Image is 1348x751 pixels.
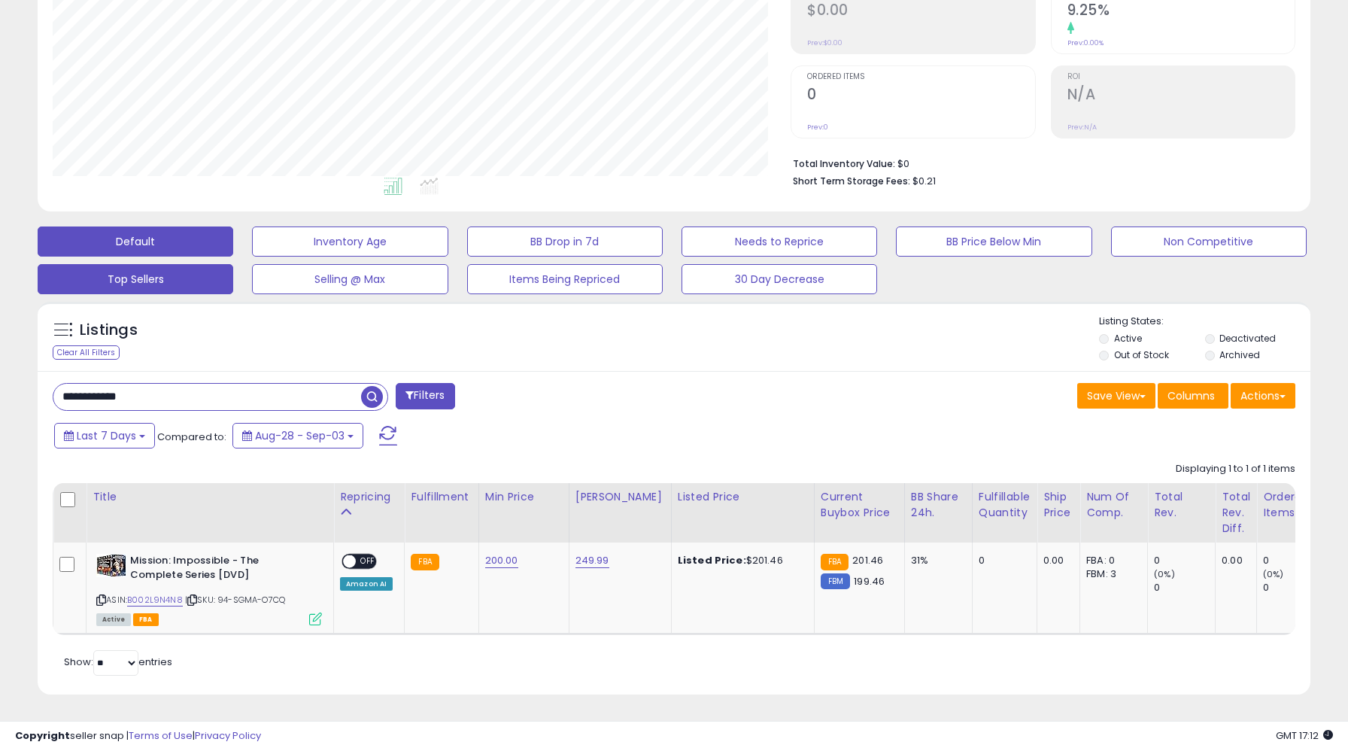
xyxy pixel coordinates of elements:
h2: N/A [1067,86,1295,106]
small: Prev: 0.00% [1067,38,1104,47]
h2: 9.25% [1067,2,1295,22]
button: 30 Day Decrease [682,264,877,294]
div: Title [93,489,327,505]
div: seller snap | | [15,729,261,743]
a: 249.99 [575,553,609,568]
label: Archived [1219,348,1260,361]
button: Actions [1231,383,1295,409]
small: Prev: $0.00 [807,38,842,47]
small: (0%) [1154,568,1175,580]
div: 0 [979,554,1025,567]
span: Last 7 Days [77,428,136,443]
div: $201.46 [678,554,803,567]
span: Columns [1167,388,1215,403]
div: Fulfillable Quantity [979,489,1031,521]
li: $0 [793,154,1284,172]
label: Active [1114,332,1142,345]
span: 201.46 [852,553,883,567]
a: Terms of Use [129,728,193,743]
small: (0%) [1263,568,1284,580]
div: [PERSON_NAME] [575,489,665,505]
button: Last 7 Days [54,423,155,448]
span: 199.46 [854,574,885,588]
div: FBA: 0 [1086,554,1136,567]
button: Inventory Age [252,227,448,257]
b: Listed Price: [678,553,746,567]
button: Aug-28 - Sep-03 [232,423,363,448]
div: Current Buybox Price [821,489,898,521]
button: BB Drop in 7d [467,227,663,257]
button: Top Sellers [38,264,233,294]
button: Save View [1077,383,1155,409]
b: Total Inventory Value: [793,157,895,170]
label: Out of Stock [1114,348,1169,361]
button: Columns [1158,383,1228,409]
button: Items Being Repriced [467,264,663,294]
div: BB Share 24h. [911,489,966,521]
span: Show: entries [64,655,172,669]
strong: Copyright [15,728,70,743]
span: 2025-09-11 17:12 GMT [1276,728,1333,743]
a: 200.00 [485,553,518,568]
div: Total Rev. Diff. [1222,489,1250,537]
img: 518gYrVqZcL._SL40_.jpg [96,554,126,577]
span: $0.21 [912,174,936,188]
span: | SKU: 94-SGMA-O7CQ [185,594,285,606]
div: 0.00 [1043,554,1068,567]
b: Short Term Storage Fees: [793,175,910,187]
p: Listing States: [1099,315,1310,329]
div: Clear All Filters [53,345,120,360]
div: Min Price [485,489,563,505]
div: Amazon AI [340,577,393,591]
div: 0 [1154,554,1215,567]
div: Listed Price [678,489,808,505]
a: B002L9N4N8 [127,594,183,607]
button: BB Price Below Min [896,227,1091,257]
div: Displaying 1 to 1 of 1 items [1176,462,1295,476]
div: 0 [1263,554,1324,567]
span: Compared to: [157,430,226,444]
button: Default [38,227,233,257]
div: 0 [1154,581,1215,594]
span: All listings currently available for purchase on Amazon [96,613,131,626]
small: FBM [821,573,850,589]
small: Prev: 0 [807,123,828,132]
span: ROI [1067,73,1295,81]
div: Ordered Items [1263,489,1318,521]
div: Ship Price [1043,489,1073,521]
span: Ordered Items [807,73,1034,81]
button: Needs to Reprice [682,227,877,257]
div: Total Rev. [1154,489,1209,521]
small: FBA [821,554,849,570]
h2: 0 [807,86,1034,106]
a: Privacy Policy [195,728,261,743]
div: FBM: 3 [1086,567,1136,581]
span: Aug-28 - Sep-03 [255,428,345,443]
button: Filters [396,383,454,409]
div: 31% [911,554,961,567]
small: Prev: N/A [1067,123,1097,132]
div: 0 [1263,581,1324,594]
div: ASIN: [96,554,322,624]
div: Num of Comp. [1086,489,1141,521]
div: Fulfillment [411,489,472,505]
span: FBA [133,613,159,626]
div: Repricing [340,489,398,505]
small: FBA [411,554,439,570]
span: OFF [356,555,380,568]
b: Mission: Impossible - The Complete Series [DVD] [130,554,313,585]
button: Selling @ Max [252,264,448,294]
div: 0.00 [1222,554,1245,567]
h2: $0.00 [807,2,1034,22]
h5: Listings [80,320,138,341]
label: Deactivated [1219,332,1276,345]
button: Non Competitive [1111,227,1307,257]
